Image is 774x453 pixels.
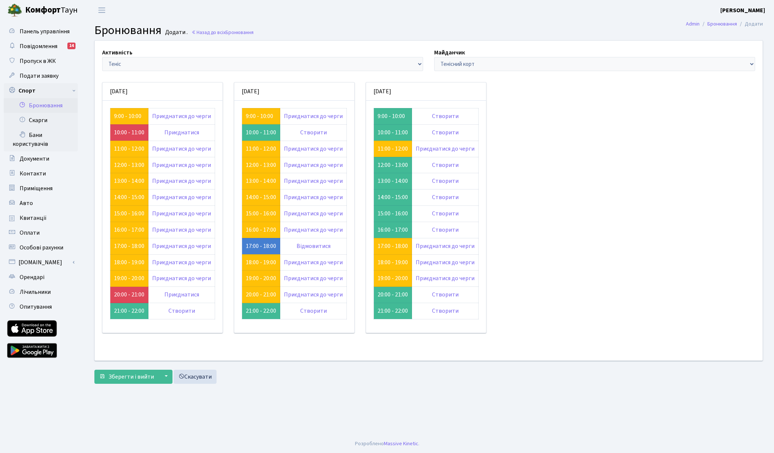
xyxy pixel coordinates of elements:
[4,83,78,98] a: Спорт
[4,54,78,68] a: Пропуск в ЖК
[20,229,40,237] span: Оплати
[416,145,475,153] a: Приєднатися до черги
[246,274,276,282] a: 19:00 - 20:00
[378,274,408,282] a: 19:00 - 20:00
[416,242,475,250] a: Приєднатися до черги
[20,214,47,222] span: Квитанції
[246,226,276,234] a: 16:00 - 17:00
[25,4,78,17] span: Таун
[432,291,459,299] a: Створити
[4,98,78,113] a: Бронювання
[114,145,144,153] a: 11:00 - 12:00
[93,4,111,16] button: Переключити навігацію
[114,258,144,266] a: 18:00 - 19:00
[108,373,154,381] span: Зберегти і вийти
[4,39,78,54] a: Повідомлення14
[20,288,51,296] span: Лічильники
[366,83,486,101] div: [DATE]
[378,145,408,153] a: 11:00 - 12:00
[152,193,211,201] a: Приєднатися до черги
[434,48,465,57] label: Майданчик
[164,291,199,299] a: Приєднатися
[246,145,276,153] a: 11:00 - 12:00
[4,299,78,314] a: Опитування
[300,307,327,315] a: Створити
[374,173,412,189] td: 13:00 - 14:00
[242,124,280,141] td: 10:00 - 11:00
[4,151,78,166] a: Документи
[164,29,188,36] small: Додати .
[284,258,343,266] a: Приєднатися до черги
[374,157,412,173] td: 12:00 - 13:00
[707,20,737,28] a: Бронювання
[246,177,276,185] a: 13:00 - 14:00
[152,177,211,185] a: Приєднатися до черги
[374,222,412,238] td: 16:00 - 17:00
[720,6,765,15] a: [PERSON_NAME]
[4,24,78,39] a: Панель управління
[114,274,144,282] a: 19:00 - 20:00
[374,287,412,303] td: 20:00 - 21:00
[114,112,141,120] a: 9:00 - 10:00
[374,124,412,141] td: 10:00 - 11:00
[374,303,412,319] td: 21:00 - 22:00
[20,170,46,178] span: Контакти
[191,29,254,36] a: Назад до всіхБронювання
[737,20,763,28] li: Додати
[246,258,276,266] a: 18:00 - 19:00
[103,83,222,101] div: [DATE]
[94,22,161,39] span: Бронювання
[4,128,78,151] a: Бани користувачів
[20,273,44,281] span: Орендарі
[416,274,475,282] a: Приєднатися до черги
[152,274,211,282] a: Приєднатися до черги
[152,112,211,120] a: Приєднатися до черги
[20,42,57,50] span: Повідомлення
[114,242,144,250] a: 17:00 - 18:00
[20,72,58,80] span: Подати заявку
[284,161,343,169] a: Приєднатися до черги
[164,128,199,137] a: Приєднатися
[284,209,343,218] a: Приєднатися до черги
[384,440,418,447] a: Massive Kinetic
[20,27,70,36] span: Панель управління
[94,370,159,384] button: Зберегти і вийти
[114,177,144,185] a: 13:00 - 14:00
[67,43,76,49] div: 14
[174,370,217,384] a: Скасувати
[432,128,459,137] a: Створити
[225,29,254,36] span: Бронювання
[432,226,459,234] a: Створити
[20,244,63,252] span: Особові рахунки
[7,3,22,18] img: logo.png
[284,226,343,234] a: Приєднатися до черги
[246,209,276,218] a: 15:00 - 16:00
[4,196,78,211] a: Авто
[4,255,78,270] a: [DOMAIN_NAME]
[152,242,211,250] a: Приєднатися до черги
[284,112,343,120] a: Приєднатися до черги
[432,161,459,169] a: Створити
[246,161,276,169] a: 12:00 - 13:00
[686,20,700,28] a: Admin
[374,206,412,222] td: 15:00 - 16:00
[25,4,61,16] b: Комфорт
[20,199,33,207] span: Авто
[20,184,53,192] span: Приміщення
[102,48,133,57] label: Активність
[416,258,475,266] a: Приєднатися до черги
[20,303,52,311] span: Опитування
[432,112,459,120] a: Створити
[4,68,78,83] a: Подати заявку
[4,240,78,255] a: Особові рахунки
[242,303,280,319] td: 21:00 - 22:00
[374,108,412,124] td: 9:00 - 10:00
[296,242,331,250] a: Відмовитися
[432,209,459,218] a: Створити
[246,291,276,299] a: 20:00 - 21:00
[720,6,765,14] b: [PERSON_NAME]
[234,83,354,101] div: [DATE]
[378,258,408,266] a: 18:00 - 19:00
[4,270,78,285] a: Орендарі
[114,209,144,218] a: 15:00 - 16:00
